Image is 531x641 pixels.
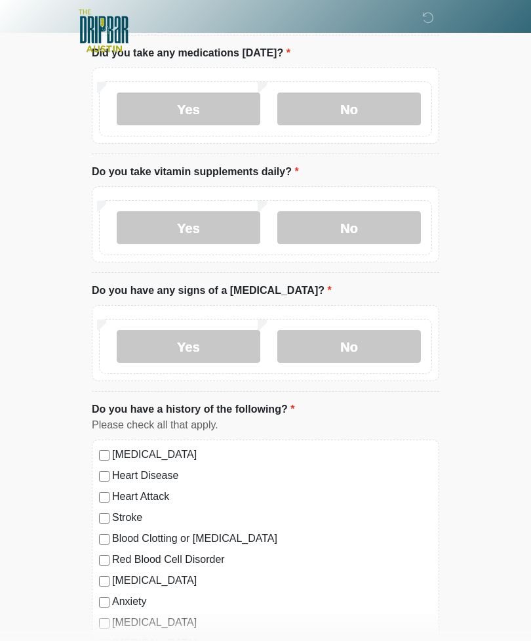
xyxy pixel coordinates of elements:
[112,573,432,589] label: [MEDICAL_DATA]
[92,402,294,418] label: Do you have a history of the following?
[99,451,109,461] input: [MEDICAL_DATA]
[99,493,109,503] input: Heart Attack
[277,93,421,126] label: No
[112,489,432,505] label: Heart Attack
[112,552,432,568] label: Red Blood Cell Disorder
[99,514,109,524] input: Stroke
[112,468,432,484] label: Heart Disease
[92,165,299,180] label: Do you take vitamin supplements daily?
[99,535,109,545] input: Blood Clotting or [MEDICAL_DATA]
[117,212,260,245] label: Yes
[99,472,109,482] input: Heart Disease
[112,510,432,526] label: Stroke
[117,93,260,126] label: Yes
[277,212,421,245] label: No
[277,331,421,363] label: No
[112,615,432,631] label: [MEDICAL_DATA]
[99,619,109,629] input: [MEDICAL_DATA]
[112,447,432,463] label: [MEDICAL_DATA]
[99,598,109,608] input: Anxiety
[92,418,439,434] div: Please check all that apply.
[92,283,332,299] label: Do you have any signs of a [MEDICAL_DATA]?
[112,594,432,610] label: Anxiety
[117,331,260,363] label: Yes
[99,577,109,587] input: [MEDICAL_DATA]
[79,10,128,52] img: The DRIPBaR - Austin The Domain Logo
[99,556,109,566] input: Red Blood Cell Disorder
[112,531,432,547] label: Blood Clotting or [MEDICAL_DATA]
